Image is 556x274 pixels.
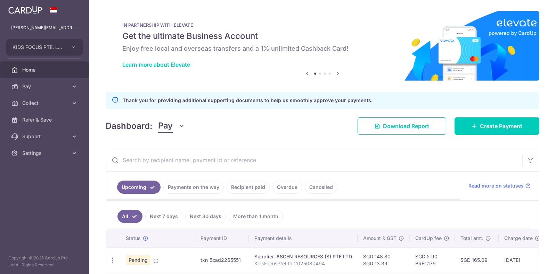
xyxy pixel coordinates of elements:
[117,210,142,223] a: All
[383,122,429,130] span: Download Report
[11,24,78,31] p: [PERSON_NAME][EMAIL_ADDRESS][DOMAIN_NAME]
[499,247,546,273] td: [DATE]
[254,253,352,260] div: Supplier. ASCEN RESOURCES (S) PTE LTD
[468,182,531,189] a: Read more on statuses
[158,119,185,133] button: Pay
[106,149,522,171] input: Search by recipient name, payment id or reference
[272,181,302,194] a: Overdue
[163,181,224,194] a: Payments on the way
[22,100,68,107] span: Collect
[122,22,523,28] p: IN PARTNERSHIP WITH ELEVATE
[195,247,249,273] td: txn_5cad2265551
[195,229,249,247] th: Payment ID
[117,181,161,194] a: Upcoming
[22,116,68,123] span: Refer & Save
[122,44,523,53] h6: Enjoy free local and overseas transfers and a 1% unlimited Cashback Card!
[185,210,226,223] a: Next 30 days
[415,235,442,242] span: CardUp fee
[106,120,153,132] h4: Dashboard:
[229,210,283,223] a: More than 1 month
[123,96,373,105] p: Thank you for providing additional supporting documents to help us smoothly approve your payments.
[358,247,410,273] td: SGD 148.80 SGD 13.39
[254,260,352,267] p: KidsFocusPteLtd 2025080494
[145,210,182,223] a: Next 7 days
[358,117,446,135] a: Download Report
[6,39,83,56] button: KIDS FOCUS PTE. LTD.
[13,44,64,51] span: KIDS FOCUS PTE. LTD.
[22,66,68,73] span: Home
[22,133,68,140] span: Support
[22,83,68,90] span: Pay
[460,235,483,242] span: Total amt.
[158,119,173,133] span: Pay
[126,255,150,265] span: Pending
[410,247,455,273] td: SGD 2.90 BREC179
[363,235,396,242] span: Amount & GST
[305,181,337,194] a: Cancelled
[22,150,68,157] span: Settings
[455,117,539,135] a: Create Payment
[122,31,523,42] h5: Get the ultimate Business Account
[227,181,270,194] a: Recipient paid
[8,6,42,14] img: CardUp
[122,61,190,68] a: Learn more about Elevate
[249,229,358,247] th: Payment details
[455,247,499,273] td: SGD 165.09
[504,235,533,242] span: Charge date
[480,122,522,130] span: Create Payment
[126,235,141,242] span: Status
[106,11,539,81] img: Renovation banner
[468,182,524,189] span: Read more on statuses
